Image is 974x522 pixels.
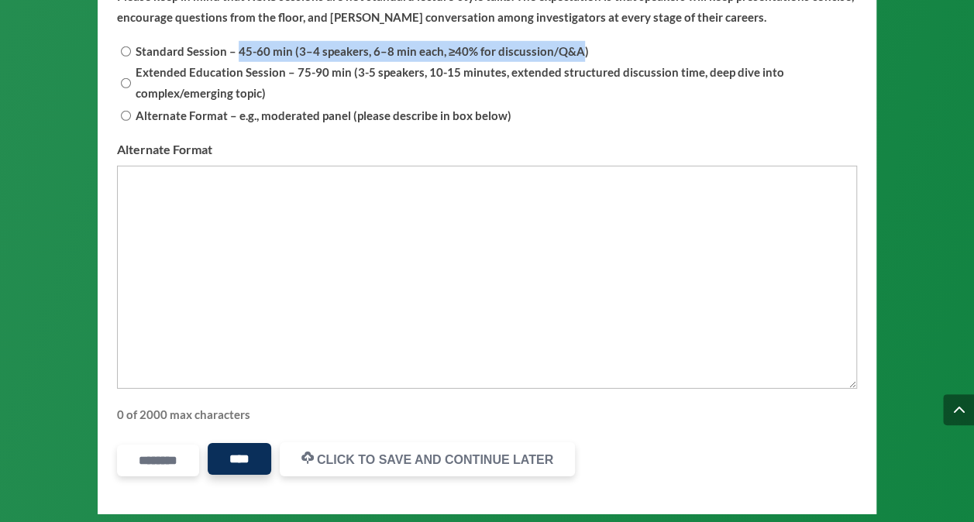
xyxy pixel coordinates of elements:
label: Alternate Format – e.g., moderated panel (please describe in box below) [136,105,511,126]
div: 0 of 2000 max characters [117,394,857,425]
label: Extended Education Session – 75-90 min (3-5 speakers, 10-15 minutes, extended structured discussi... [136,62,851,104]
button: Click to Save and Continue Later [280,442,575,476]
label: Standard Session – 45-60 min (3–4 speakers, 6–8 min each, ≥40% for discussion/Q&A) [136,41,589,62]
label: Alternate Format [117,139,212,160]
